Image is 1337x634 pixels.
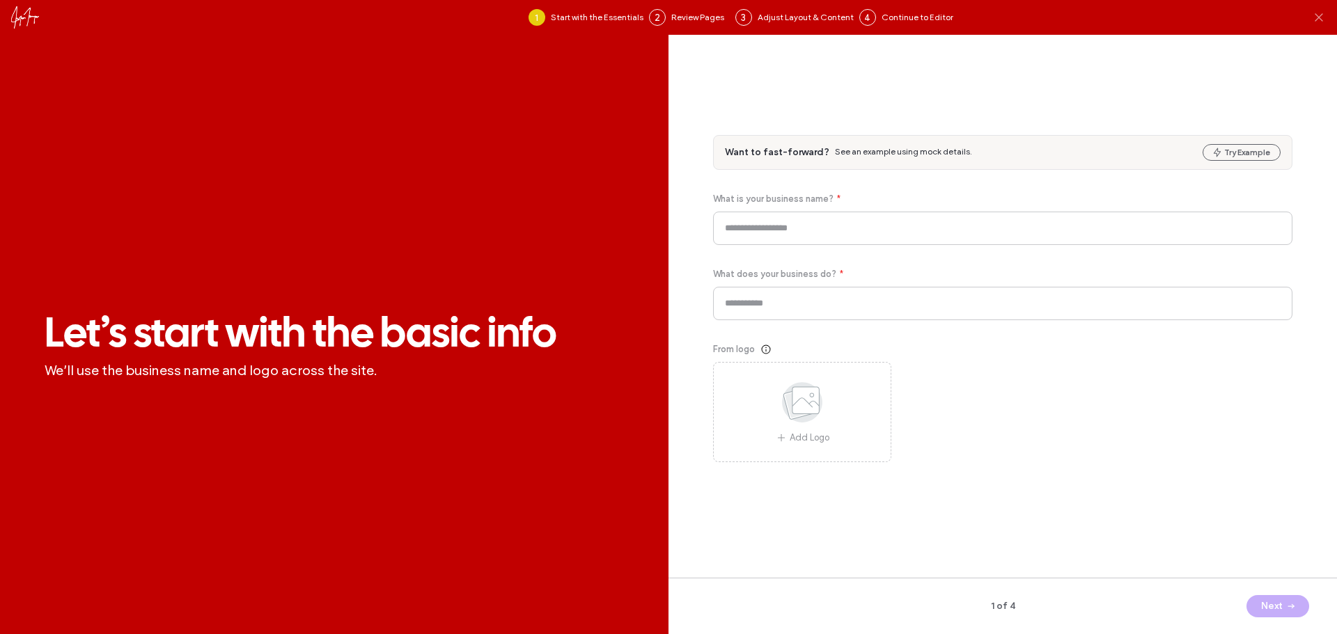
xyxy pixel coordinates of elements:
[551,11,643,24] span: Start with the Essentials
[835,146,972,157] span: See an example using mock details.
[1203,144,1281,161] button: Try Example
[735,9,752,26] div: 3
[758,11,854,24] span: Adjust Layout & Content
[529,9,545,26] div: 1
[713,192,834,206] span: What is your business name?
[45,308,624,356] span: Let’s start with the basic info
[45,361,624,379] span: We’ll use the business name and logo across the site.
[713,267,836,281] span: What does your business do?
[649,9,666,26] div: 2
[713,342,755,356] span: From logo
[859,9,876,26] div: 4
[790,431,829,445] span: Add Logo
[882,11,953,24] span: Continue to Editor
[671,11,730,24] span: Review Pages
[911,599,1095,613] span: 1 of 4
[725,145,829,159] span: Want to fast-forward?
[31,10,60,22] span: Help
